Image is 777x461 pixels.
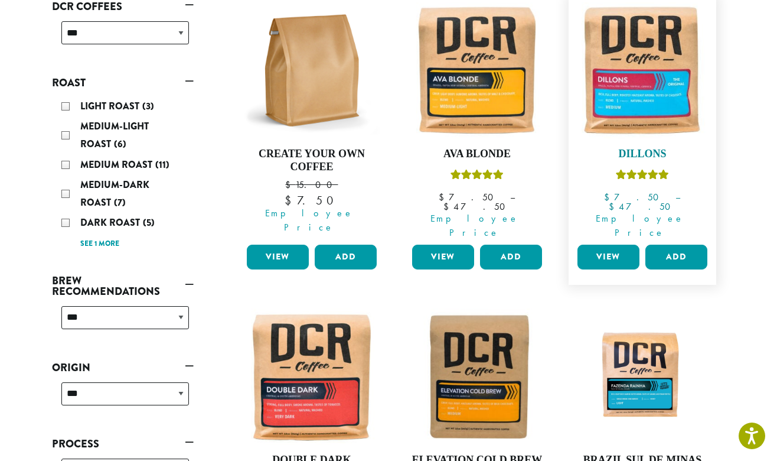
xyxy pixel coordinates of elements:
bdi: 47.50 [443,200,511,213]
h4: Ava Blonde [409,148,545,161]
div: Brew Recommendations [52,301,194,343]
a: View [577,245,639,270]
span: Medium-Dark Roast [80,178,149,209]
span: Light Roast [80,99,142,113]
span: Employee Price [239,206,380,235]
span: (5) [143,216,155,229]
span: Employee Price [404,212,545,240]
a: View [247,245,309,270]
span: $ [285,178,295,191]
div: Origin [52,378,194,420]
img: Fazenda-Rainha_12oz_Mockup.jpg [574,326,710,427]
img: Double-Dark-12oz-300x300.jpg [244,309,380,444]
span: (11) [155,158,169,171]
span: $ [439,191,449,203]
div: Rated 5.00 out of 5 [616,168,669,186]
bdi: 7.50 [439,191,499,203]
bdi: 7.50 [285,193,338,208]
span: $ [285,193,297,208]
span: $ [604,191,614,203]
span: (6) [114,137,126,151]
img: Dillons-12oz-300x300.jpg [574,2,710,138]
a: Brew Recommendations [52,271,194,301]
a: Origin [52,358,194,378]
div: Roast [52,93,194,257]
a: See 1 more [80,238,119,250]
bdi: 7.50 [604,191,664,203]
a: Create Your Own Coffee $15.00 Employee Price [244,2,380,240]
span: Employee Price [570,212,710,240]
a: View [412,245,474,270]
div: DCR Coffees [52,17,194,59]
span: (7) [114,196,126,209]
h4: Dillons [574,148,710,161]
a: Ava BlondeRated 5.00 out of 5 Employee Price [409,2,545,240]
span: – [510,191,515,203]
a: Roast [52,73,194,93]
span: $ [443,200,453,213]
img: Elevation-Cold-Brew-300x300.jpg [409,309,545,444]
span: Medium Roast [80,158,155,171]
span: Dark Roast [80,216,143,229]
bdi: 47.50 [609,200,676,213]
bdi: 15.00 [285,178,338,191]
button: Add [645,245,707,270]
h4: Create Your Own Coffee [244,148,380,173]
span: – [675,191,680,203]
img: 12oz-Label-Free-Bag-KRAFT-e1707417954251.png [244,2,380,138]
div: Rated 5.00 out of 5 [450,168,504,186]
span: (3) [142,99,154,113]
a: DillonsRated 5.00 out of 5 Employee Price [574,2,710,240]
a: Process [52,434,194,454]
span: $ [609,200,619,213]
button: Add [480,245,542,270]
img: Ava-Blonde-12oz-1-300x300.jpg [409,2,545,138]
span: Medium-Light Roast [80,119,149,151]
button: Add [315,245,377,270]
